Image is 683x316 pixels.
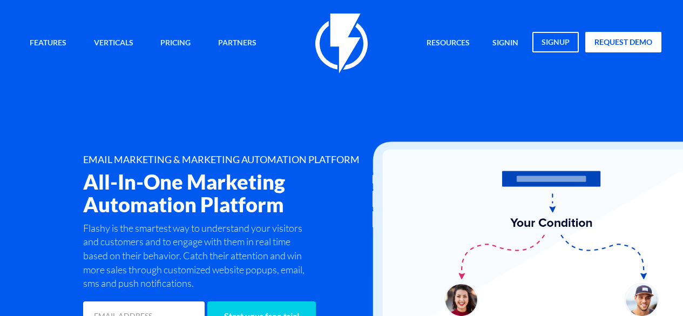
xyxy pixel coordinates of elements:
a: Partners [210,32,265,55]
a: Resources [418,32,478,55]
a: Verticals [86,32,141,55]
a: Pricing [152,32,199,55]
a: request demo [585,32,661,52]
p: Flashy is the smartest way to understand your visitors and customers and to engage with them in r... [83,221,307,291]
h2: All-In-One Marketing Automation Platform [83,171,387,216]
h1: EMAIL MARKETING & MARKETING AUTOMATION PLATFORM [83,154,387,165]
a: signup [532,32,579,52]
a: Features [22,32,75,55]
a: signin [484,32,526,55]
